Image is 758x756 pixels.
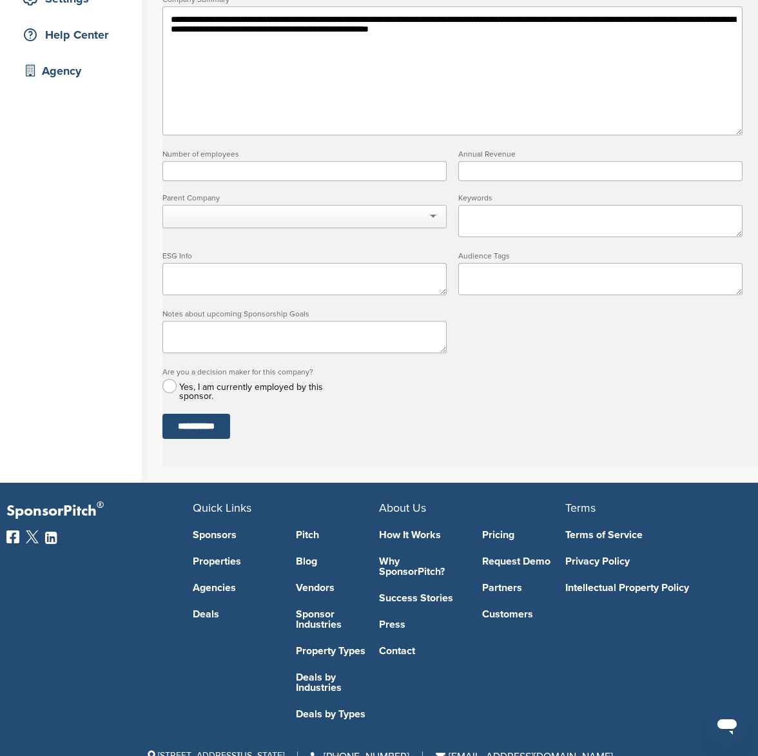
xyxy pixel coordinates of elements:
a: Contact [379,646,463,656]
a: Blog [296,556,380,567]
a: Help Center [13,20,129,50]
div: Help Center [19,23,129,46]
a: Agency [13,56,129,86]
a: Press [379,619,463,630]
a: How It Works [379,530,463,540]
a: Pitch [296,530,380,540]
label: Notes about upcoming Sponsorship Goals [162,310,447,318]
div: Yes, I am currently employed by this sponsor. [179,383,345,401]
a: Intellectual Property Policy [565,583,732,593]
a: Pricing [482,530,566,540]
span: Quick Links [193,501,251,515]
label: Keywords [458,194,743,202]
a: Agencies [193,583,277,593]
a: Success Stories [379,593,463,603]
a: Customers [482,609,566,619]
span: Terms [565,501,596,515]
label: Audience Tags [458,252,743,260]
span: About Us [379,501,426,515]
p: SponsorPitch [6,502,193,521]
img: Twitter [26,530,39,543]
a: Deals [193,609,277,619]
label: Are you a decision maker for this company? [162,368,360,376]
a: Property Types [296,646,380,656]
iframe: Button to launch messaging window [706,704,748,746]
a: Sponsors [193,530,277,540]
img: Facebook [6,530,19,543]
label: Number of employees [162,150,447,158]
a: Request Demo [482,556,566,567]
div: Agency [19,59,129,82]
a: Properties [193,556,277,567]
a: Deals by Types [296,709,380,719]
span: ® [97,497,104,513]
a: Why SponsorPitch? [379,556,463,577]
a: Deals by Industries [296,672,380,693]
a: Privacy Policy [565,556,732,567]
a: Vendors [296,583,380,593]
label: Parent Company [162,194,447,202]
a: Partners [482,583,566,593]
a: Terms of Service [565,530,732,540]
label: Annual Revenue [458,150,743,158]
a: Sponsor Industries [296,609,380,630]
label: ESG Info [162,252,447,260]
